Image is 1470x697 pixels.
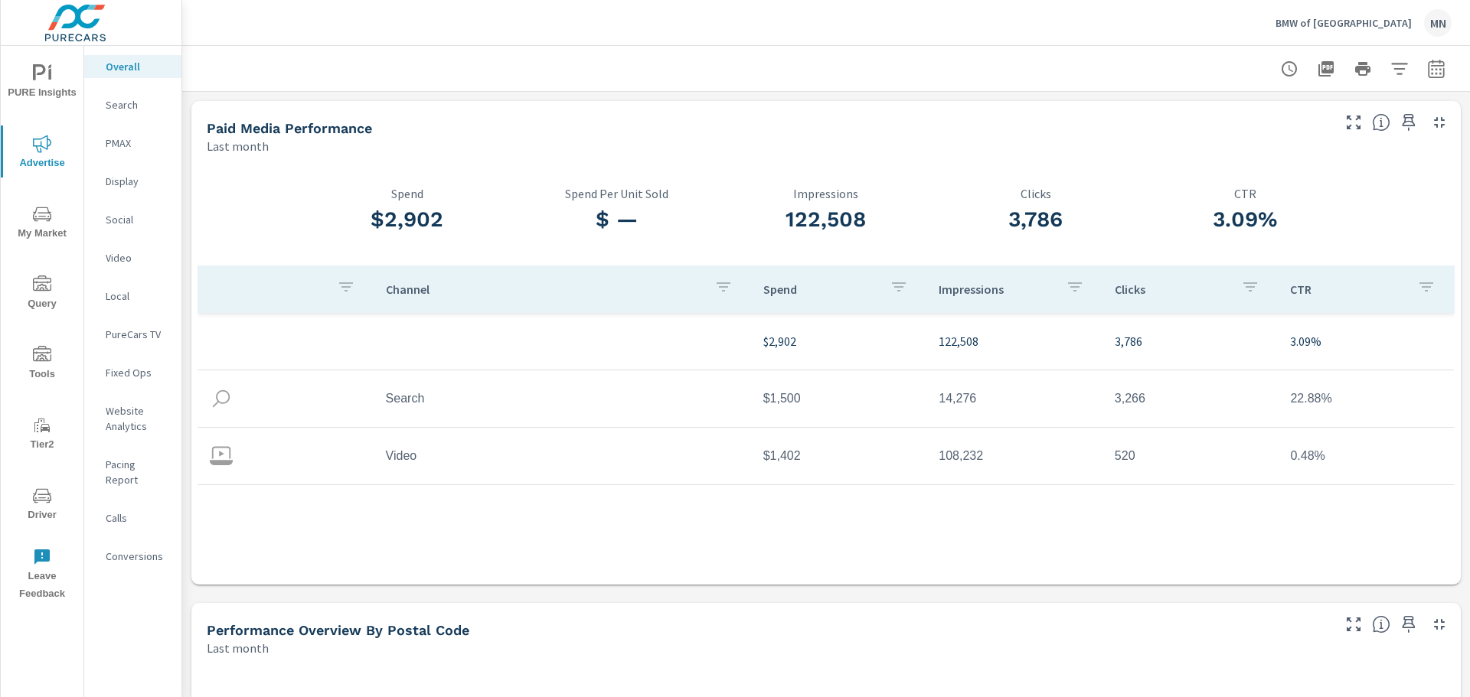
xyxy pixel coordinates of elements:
[84,208,181,231] div: Social
[1,46,83,609] div: nav menu
[5,346,79,383] span: Tools
[207,622,469,638] h5: Performance Overview By Postal Code
[1115,282,1230,297] p: Clicks
[374,379,751,418] td: Search
[1102,379,1279,418] td: 3,266
[939,282,1053,297] p: Impressions
[763,332,915,350] p: $2,902
[1427,110,1452,135] button: Minimize Widget
[5,64,79,102] span: PURE Insights
[5,487,79,524] span: Driver
[106,250,169,265] p: Video
[84,506,181,529] div: Calls
[5,205,79,243] span: My Market
[1290,332,1442,350] p: 3.09%
[1347,54,1378,84] button: Print Report
[106,212,169,227] p: Social
[84,246,181,269] div: Video
[926,437,1102,475] td: 108,232
[1115,332,1266,350] p: 3,786
[763,282,878,297] p: Spend
[84,361,181,384] div: Fixed Ops
[84,545,181,568] div: Conversions
[5,275,79,313] span: Query
[84,132,181,155] div: PMAX
[939,332,1090,350] p: 122,508
[1384,54,1415,84] button: Apply Filters
[84,55,181,78] div: Overall
[1372,615,1390,633] span: Understand performance data by postal code. Individual postal codes can be selected and expanded ...
[302,187,512,200] p: Spend
[721,187,931,200] p: Impressions
[1421,54,1452,84] button: Select Date Range
[1396,110,1421,135] span: Save this to your personalized report
[1311,54,1341,84] button: "Export Report to PDF"
[5,135,79,172] span: Advertise
[5,416,79,454] span: Tier2
[106,549,169,564] p: Conversions
[207,120,372,136] h5: Paid Media Performance
[106,403,169,434] p: Website Analytics
[106,135,169,151] p: PMAX
[302,207,512,233] h3: $2,902
[5,548,79,603] span: Leave Feedback
[931,187,1141,200] p: Clicks
[106,59,169,74] p: Overall
[931,207,1141,233] h3: 3,786
[1424,9,1452,37] div: MN
[84,170,181,193] div: Display
[106,510,169,526] p: Calls
[1102,437,1279,475] td: 520
[751,379,927,418] td: $1,500
[106,327,169,342] p: PureCars TV
[106,174,169,189] p: Display
[386,282,702,297] p: Channel
[210,445,233,467] img: icon-video.svg
[210,387,233,410] img: icon-search.svg
[926,379,1102,418] td: 14,276
[84,93,181,116] div: Search
[84,285,181,308] div: Local
[512,187,722,200] p: Spend Per Unit Sold
[106,97,169,112] p: Search
[106,457,169,487] p: Pacing Report
[751,437,927,475] td: $1,402
[512,207,722,233] h3: $ —
[1290,282,1405,297] p: CTR
[106,288,169,304] p: Local
[1341,612,1366,637] button: Make Fullscreen
[1372,113,1390,132] span: Understand performance metrics over the selected time range.
[1278,437,1454,475] td: 0.48%
[1427,612,1452,637] button: Minimize Widget
[106,365,169,380] p: Fixed Ops
[1341,110,1366,135] button: Make Fullscreen
[207,639,269,657] p: Last month
[84,323,181,346] div: PureCars TV
[1141,207,1351,233] h3: 3.09%
[84,453,181,491] div: Pacing Report
[1276,16,1412,30] p: BMW of [GEOGRAPHIC_DATA]
[374,437,751,475] td: Video
[1141,187,1351,200] p: CTR
[84,399,181,438] div: Website Analytics
[1396,612,1421,637] span: Save this to your personalized report
[1278,379,1454,418] td: 22.88%
[721,207,931,233] h3: 122,508
[207,137,269,155] p: Last month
